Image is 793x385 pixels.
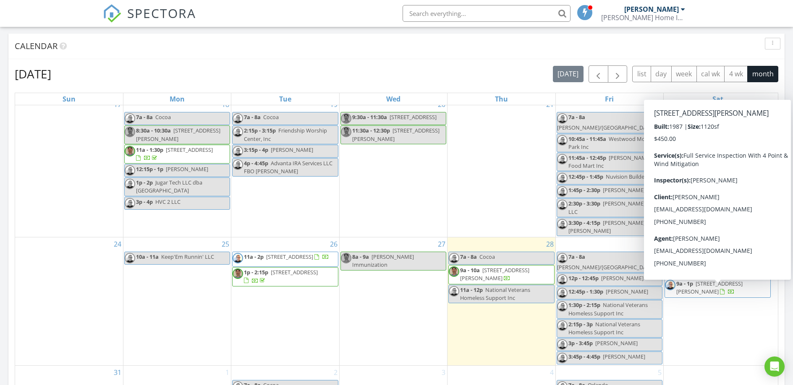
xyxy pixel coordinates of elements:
[244,253,329,260] a: 11a - 2p [STREET_ADDRESS]
[136,146,163,153] span: 11a - 1:30p
[676,253,693,260] span: 7a - 8a
[557,263,654,271] span: [PERSON_NAME]/[GEOGRAPHIC_DATA]
[665,113,675,124] img: img_0744.jpeg
[244,159,268,167] span: 4p - 4:45p
[544,237,555,251] a: Go to August 28, 2025
[244,127,327,142] span: Friendship Worship Center, Inc
[664,237,772,366] td: Go to August 30, 2025
[568,339,593,347] span: 3p - 3:45p
[665,112,771,127] a: 12p - 4p [STREET_ADDRESS]
[555,98,663,237] td: Go to August 22, 2025
[233,159,243,170] img: img_0744.jpeg
[696,66,725,82] button: cal wk
[493,93,510,105] a: Thursday
[332,366,339,379] a: Go to September 2, 2025
[557,339,568,350] img: img_0744.jpeg
[665,253,675,263] img: img_0744.jpeg
[448,265,554,284] a: 9a - 10a [STREET_ADDRESS][PERSON_NAME]
[665,280,675,290] img: img_0744.jpeg
[557,113,568,124] img: img_0744.jpeg
[665,266,675,277] img: 20250324_082120.jpg
[761,237,772,251] a: Go to August 30, 2025
[341,113,351,124] img: 20250324_082120.jpg
[449,253,459,263] img: img_0744.jpeg
[103,11,196,29] a: SPECTORA
[606,173,661,180] span: Nuvision Builders, LLC
[123,237,231,366] td: Go to August 25, 2025
[764,356,785,377] div: Open Intercom Messenger
[244,253,264,260] span: 11a - 2p
[124,145,230,164] a: 11a - 1:30p [STREET_ADDRESS]
[460,286,483,294] span: 11a - 12p
[568,154,651,169] span: [PERSON_NAME] Food Mart Inc
[233,268,243,279] img: 20250324_082120.jpg
[665,278,771,297] a: 9a - 1p [STREET_ADDRESS][PERSON_NAME]
[232,267,338,286] a: 1p - 2:15p [STREET_ADDRESS]
[460,253,477,260] span: 7a - 8a
[568,219,600,226] span: 3:30p - 4:15p
[460,266,480,274] span: 9a - 10a
[155,198,181,206] span: HVC 2 LLC
[553,66,584,82] button: [DATE]
[603,353,645,360] span: [PERSON_NAME]
[557,301,568,312] img: img_0744.jpeg
[328,237,339,251] a: Go to August 26, 2025
[568,288,603,295] span: 12:45p - 1:30p
[568,113,585,121] span: 7a - 8a
[244,127,276,134] span: 2:15p - 3:15p
[568,135,606,143] span: 10:45a - 11:45a
[557,353,568,363] img: img_0744.jpeg
[166,146,213,153] span: [STREET_ADDRESS]
[589,65,608,83] button: Previous month
[676,280,743,295] a: 9a - 1p [STREET_ADDRESS][PERSON_NAME]
[711,93,725,105] a: Saturday
[127,4,196,22] span: SPECTORA
[568,301,648,317] span: National Veterans Homeless Support Inc
[15,65,51,82] h2: [DATE]
[557,288,568,298] img: img_0744.jpeg
[449,266,459,277] img: 20250324_082120.jpg
[352,253,369,260] span: 8a - 9a
[557,124,709,131] span: [PERSON_NAME]/[GEOGRAPHIC_DATA]/[GEOGRAPHIC_DATA]
[339,98,447,237] td: Go to August 20, 2025
[568,173,603,180] span: 12:45p - 1:45p
[233,146,243,156] img: img_0744.jpeg
[595,339,638,347] span: [PERSON_NAME]
[603,93,615,105] a: Friday
[352,127,440,142] span: [STREET_ADDRESS][PERSON_NAME]
[676,113,769,121] a: 12p - 4p [STREET_ADDRESS]
[557,154,568,164] img: img_0744.jpeg
[568,274,599,282] span: 12p - 12:45p
[555,237,663,366] td: Go to August 29, 2025
[224,366,231,379] a: Go to September 1, 2025
[155,113,171,121] span: Cocoa
[231,98,339,237] td: Go to August 19, 2025
[125,179,135,189] img: img_0744.jpeg
[277,93,293,105] a: Tuesday
[125,146,135,156] img: 20250324_082120.jpg
[557,274,568,285] img: img_0744.jpeg
[125,113,135,124] img: img_0744.jpeg
[568,320,593,328] span: 2:15p - 3p
[244,268,268,276] span: 1p - 2:15p
[125,198,135,208] img: img_0744.jpeg
[352,113,387,121] span: 9:30a - 11:30a
[568,219,645,234] span: [PERSON_NAME] [PERSON_NAME]
[603,186,645,194] span: [PERSON_NAME]
[233,253,243,263] img: img_0744.jpeg
[244,113,261,121] span: 7a - 8a
[166,165,208,173] span: [PERSON_NAME]
[271,268,318,276] span: [STREET_ADDRESS]
[263,113,279,121] span: Cocoa
[136,146,213,161] a: 11a - 1:30p [STREET_ADDRESS]
[568,154,606,161] span: 11:45a - 12:45p
[112,366,123,379] a: Go to August 31, 2025
[696,253,711,260] span: Cocoa
[341,253,351,263] img: 20250324_082120.jpg
[125,165,135,176] img: img_0744.jpeg
[460,266,529,282] a: 9a - 10a [STREET_ADDRESS][PERSON_NAME]
[341,127,351,137] img: 20250324_082120.jpg
[568,135,654,151] span: Westwood Mobile Park Inc
[568,353,600,360] span: 3:45p - 4:45p
[231,237,339,366] td: Go to August 26, 2025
